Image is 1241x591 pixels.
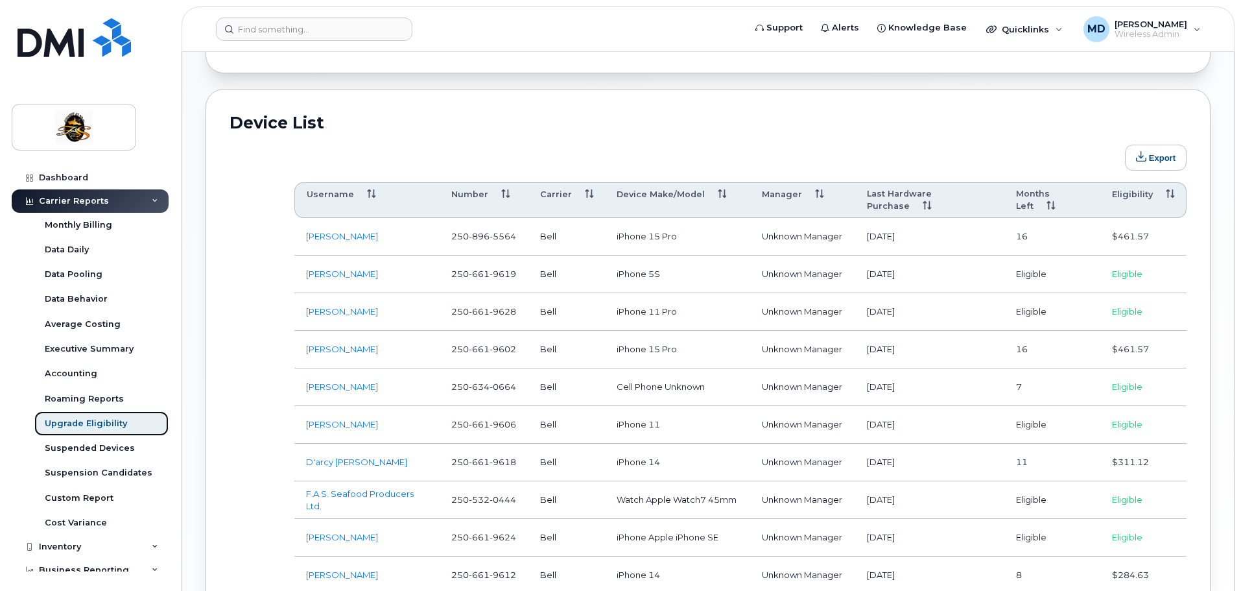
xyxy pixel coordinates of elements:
[469,494,490,505] span: 532
[605,406,750,444] td: iPhone 11
[469,532,490,542] span: 661
[746,15,812,41] a: Support
[451,494,516,505] span: 250
[451,269,516,279] span: 250
[216,18,412,41] input: Find something...
[1100,481,1187,519] td: Eligible
[750,331,855,368] td: Unknown Manager
[605,481,750,519] td: Watch Apple Watch7 45mm
[855,293,1004,331] td: [DATE]
[1004,331,1100,368] td: 16
[1004,293,1100,331] td: Eligible
[528,331,605,368] td: Bell
[469,457,490,467] span: 661
[1100,406,1187,444] td: Eligible
[469,344,490,354] span: 661
[469,306,490,317] span: 661
[306,532,378,542] a: [PERSON_NAME]
[1100,256,1187,293] td: Eligible
[1004,481,1100,519] td: Eligible
[1074,16,1210,42] div: Maxwell Dolling
[888,21,967,34] span: Knowledge Base
[750,481,855,519] td: Unknown Manager
[1004,368,1100,406] td: 7
[605,368,750,406] td: Cell Phone Unknown
[855,368,1004,406] td: [DATE]
[750,218,855,256] td: Unknown Manager
[855,444,1004,481] td: [DATE]
[306,344,378,354] a: [PERSON_NAME]
[605,519,750,557] td: iPhone Apple iPhone SE
[1100,218,1187,256] td: $461.57
[306,231,378,241] a: [PERSON_NAME]
[750,182,855,219] th: Manager: activate to sort column ascending
[1100,182,1187,219] th: Eligibility: activate to sort column ascending
[230,113,1187,132] h2: Device List
[306,381,378,392] a: [PERSON_NAME]
[855,481,1004,519] td: [DATE]
[855,331,1004,368] td: [DATE]
[1004,218,1100,256] td: 16
[1004,406,1100,444] td: Eligible
[451,381,516,392] span: 250
[306,570,378,580] a: [PERSON_NAME]
[605,293,750,331] td: iPhone 11 Pro
[528,218,605,256] td: Bell
[469,269,490,279] span: 661
[490,344,516,354] span: 9602
[528,182,605,219] th: Carrier: activate to sort column ascending
[1125,145,1187,171] button: Export
[490,419,516,429] span: 9606
[1004,256,1100,293] td: Eligible
[605,182,750,219] th: Device Make/Model: activate to sort column ascending
[1004,182,1100,219] th: Months Left: activate to sort column ascending
[440,182,528,219] th: Number: activate to sort column ascending
[977,16,1072,42] div: Quicklinks
[490,381,516,392] span: 0664
[490,231,516,241] span: 5564
[750,293,855,331] td: Unknown Manager
[490,306,516,317] span: 9628
[1115,19,1187,29] span: [PERSON_NAME]
[306,488,414,511] a: F.A.S. Seafood Producers Ltd.
[528,519,605,557] td: Bell
[750,444,855,481] td: Unknown Manager
[1004,519,1100,557] td: Eligible
[750,256,855,293] td: Unknown Manager
[1004,444,1100,481] td: 11
[605,256,750,293] td: iPhone 5S
[750,368,855,406] td: Unknown Manager
[1002,24,1049,34] span: Quicklinks
[490,532,516,542] span: 9624
[528,481,605,519] td: Bell
[451,419,516,429] span: 250
[868,15,976,41] a: Knowledge Base
[306,457,407,467] a: D'arcy [PERSON_NAME]
[855,218,1004,256] td: [DATE]
[528,444,605,481] td: Bell
[528,368,605,406] td: Bell
[490,494,516,505] span: 0444
[1100,293,1187,331] td: Eligible
[306,306,378,317] a: [PERSON_NAME]
[1087,21,1105,37] span: MD
[490,570,516,580] span: 9612
[605,444,750,481] td: iPhone 14
[855,256,1004,293] td: [DATE]
[832,21,859,34] span: Alerts
[766,21,803,34] span: Support
[1100,444,1187,481] td: $311.12
[294,182,440,219] th: Username: activate to sort column ascending
[528,293,605,331] td: Bell
[451,344,516,354] span: 250
[528,256,605,293] td: Bell
[1100,331,1187,368] td: $461.57
[469,231,490,241] span: 896
[855,519,1004,557] td: [DATE]
[812,15,868,41] a: Alerts
[469,419,490,429] span: 661
[1115,29,1187,40] span: Wireless Admin
[306,269,378,279] a: [PERSON_NAME]
[855,406,1004,444] td: [DATE]
[490,457,516,467] span: 9618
